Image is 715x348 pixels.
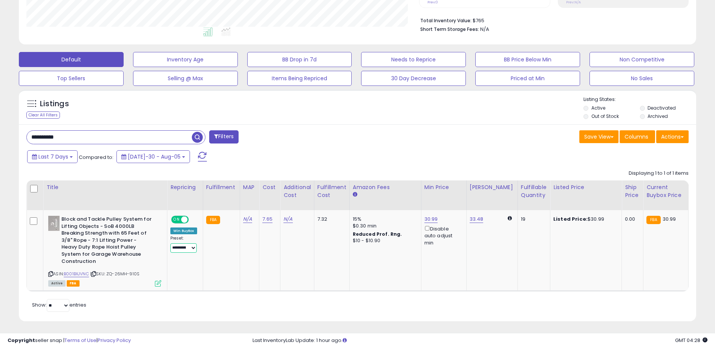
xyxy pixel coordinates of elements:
[361,71,466,86] button: 30 Day Decrease
[116,150,190,163] button: [DATE]-30 - Aug-05
[629,170,689,177] div: Displaying 1 to 1 of 1 items
[589,52,694,67] button: Non Competitive
[521,183,547,199] div: Fulfillable Quantity
[663,215,676,223] span: 30.99
[675,337,707,344] span: 2025-08-13 04:28 GMT
[48,280,66,287] span: All listings currently available for purchase on Amazon
[253,337,707,344] div: Last InventoryLab Update: 1 hour ago.
[79,154,113,161] span: Compared to:
[48,216,60,231] img: 31AZ8URSJtL._SL40_.jpg
[591,105,605,111] label: Active
[646,183,685,199] div: Current Buybox Price
[475,71,580,86] button: Priced at Min
[67,280,80,287] span: FBA
[170,236,197,253] div: Preset:
[317,216,344,223] div: 7.32
[353,238,415,244] div: $10 - $10.90
[38,153,68,160] span: Last 7 Days
[424,183,463,191] div: Min Price
[206,216,220,224] small: FBA
[646,216,660,224] small: FBA
[353,183,418,191] div: Amazon Fees
[243,183,256,191] div: MAP
[61,216,153,267] b: Block and Tackle Pulley System for Lifting Objects - SoB 4000LB Breaking Strength with 65 Feet of...
[40,99,69,109] h5: Listings
[625,183,640,199] div: Ship Price
[521,216,544,223] div: 19
[90,271,139,277] span: | SKU: ZQ-26MH-910S
[470,183,514,191] div: [PERSON_NAME]
[247,52,352,67] button: BB Drop in 7d
[98,337,131,344] a: Privacy Policy
[424,215,438,223] a: 30.99
[625,216,637,223] div: 0.00
[283,215,292,223] a: N/A
[32,301,86,308] span: Show: entries
[133,52,238,67] button: Inventory Age
[625,133,648,140] span: Columns
[583,96,696,103] p: Listing States:
[283,183,311,199] div: Additional Cost
[591,113,619,119] label: Out of Stock
[353,223,415,229] div: $0.30 min
[19,71,124,86] button: Top Sellers
[26,111,60,119] div: Clear All Filters
[27,150,78,163] button: Last 7 Days
[553,215,588,223] b: Listed Price:
[172,217,181,223] span: ON
[656,130,689,143] button: Actions
[247,71,352,86] button: Items Being Repriced
[262,215,273,223] a: 7.65
[206,183,237,191] div: Fulfillment
[420,17,472,24] b: Total Inventory Value:
[420,15,683,24] li: $765
[19,52,124,67] button: Default
[648,105,676,111] label: Deactivated
[317,183,346,199] div: Fulfillment Cost
[579,130,619,143] button: Save View
[64,271,89,277] a: B001BXJVNC
[64,337,96,344] a: Terms of Use
[243,215,252,223] a: N/A
[209,130,239,143] button: Filters
[353,231,402,237] b: Reduced Prof. Rng.
[361,52,466,67] button: Needs to Reprice
[620,130,655,143] button: Columns
[188,217,200,223] span: OFF
[48,216,161,286] div: ASIN:
[480,26,489,33] span: N/A
[170,183,200,191] div: Repricing
[589,71,694,86] button: No Sales
[8,337,35,344] strong: Copyright
[133,71,238,86] button: Selling @ Max
[262,183,277,191] div: Cost
[46,183,164,191] div: Title
[353,191,357,198] small: Amazon Fees.
[420,26,479,32] b: Short Term Storage Fees:
[553,216,616,223] div: $30.99
[475,52,580,67] button: BB Price Below Min
[8,337,131,344] div: seller snap | |
[648,113,668,119] label: Archived
[128,153,181,160] span: [DATE]-30 - Aug-05
[170,227,197,234] div: Win BuyBox
[424,224,461,246] div: Disable auto adjust min
[353,216,415,223] div: 15%
[470,215,484,223] a: 33.48
[553,183,619,191] div: Listed Price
